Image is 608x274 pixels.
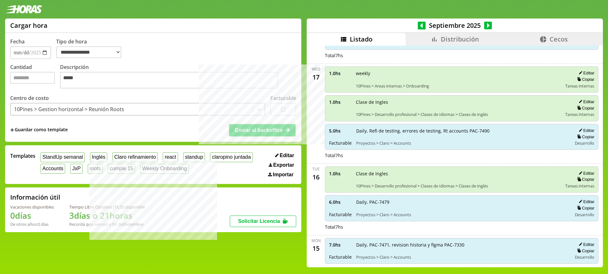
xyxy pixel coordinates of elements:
button: Weekly Onboarding [140,164,189,174]
button: Solicitar Licencia [230,216,296,227]
div: Tiempo Libre Optativo (TiLO) disponible [69,204,145,210]
span: Facturable [329,211,352,217]
span: 10Pines > Areas internas > Onboarding [356,83,561,89]
h1: Cargar hora [10,21,48,30]
div: Wed [312,66,320,72]
span: 10Pines > Desarrollo profesional > Clases de Idiomas > Clases de inglés [356,111,561,117]
span: Tareas internas [565,111,594,117]
b: Diciembre [123,221,143,227]
button: Copiar [575,134,594,140]
span: 1.0 hs [329,171,351,177]
button: Editar [577,171,594,176]
label: Tipo de hora [56,38,126,59]
button: claropino juntada [210,152,252,162]
button: Accounts [41,164,65,174]
button: Editar [577,128,594,133]
span: Proyectos > Claro > Accounts [356,212,567,217]
button: cumple 15 [108,164,135,174]
button: Editar [577,70,594,76]
h1: 3 días o 21 horas [69,210,145,221]
span: Exportar [273,162,294,168]
button: StandUp semanal [41,152,85,162]
span: +Guardar como template [10,126,68,133]
button: Editar [577,99,594,104]
div: 17 [311,72,321,82]
span: Daily, PAC-7479 [356,199,567,205]
button: Copiar [575,205,594,211]
span: Solicitar Licencia [238,218,280,224]
label: Facturable [270,95,296,102]
button: Claro refinamiento [112,152,158,162]
span: Tareas internas [565,183,594,189]
span: Facturable [329,140,352,146]
div: Recordá que vencen a fin de [69,221,145,227]
span: Templates [10,152,35,159]
button: JxP [70,164,82,174]
span: Daily, Refi de testing, errores de testing, Rt accounts PAC-7490 [356,128,567,134]
span: Listado [350,35,372,43]
span: 5.0 hs [329,128,352,134]
label: Fecha [10,38,25,45]
img: logotipo [5,5,42,13]
button: standup [183,152,205,162]
span: Desarrollo [575,140,594,146]
button: react [163,152,178,162]
span: 6.0 hs [329,199,352,205]
button: Editar [273,152,296,159]
button: Editar [577,242,594,247]
button: Enviar al backoffice [229,124,296,136]
label: Cantidad [10,64,60,90]
label: Descripción [60,64,296,90]
button: Copiar [575,248,594,254]
div: 10Pines > Gestion horizontal > Reunión Roots [14,106,124,113]
span: Proyectos > Claro > Accounts [356,140,567,146]
input: Cantidad [10,72,55,84]
span: 1.0 hs [329,70,351,76]
button: roots [88,164,103,174]
label: Centro de costo [10,95,49,102]
span: Cecos [550,35,568,43]
select: Tipo de hora [56,46,121,58]
span: Editar [280,153,294,158]
span: Facturable [329,254,352,260]
button: Inglés [90,152,107,162]
span: Desarrollo [575,212,594,217]
span: Clase de Ingles [356,99,561,105]
div: 16 [311,172,321,182]
div: Vacaciones disponibles [10,204,54,210]
span: Importar [273,172,294,178]
span: weekly [356,70,561,76]
span: + [10,126,14,133]
div: Total 7 hs [325,224,598,230]
span: Desarrollo [575,254,594,260]
button: Copiar [575,77,594,82]
span: Proyectos > Claro > Accounts [356,254,567,260]
span: Tareas internas [565,83,594,89]
span: 7.0 hs [329,242,352,248]
div: Total 7 hs [325,152,598,158]
div: Total 7 hs [325,52,598,58]
h2: Información útil [10,193,60,202]
span: 10Pines > Desarrollo profesional > Clases de Idiomas > Clases de inglés [356,183,561,189]
span: Enviar al backoffice [235,127,283,133]
button: Copiar [575,105,594,111]
textarea: Descripción [60,72,278,88]
div: Mon [312,238,321,243]
button: Copiar [575,177,594,182]
span: Distribución [441,35,479,43]
div: 15 [311,243,321,254]
span: Daily, PAC-7471, revision historia y figma PAC-7330 [356,242,567,248]
div: scrollable content [307,46,603,266]
div: De otros años: 0 días [10,221,54,227]
span: Clase de Ingles [356,171,561,177]
span: 1.0 hs [329,99,351,105]
h1: 0 días [10,210,54,221]
div: Tue [312,166,320,172]
span: Septiembre 2025 [426,21,484,30]
button: Exportar [267,162,296,168]
button: Editar [577,199,594,204]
